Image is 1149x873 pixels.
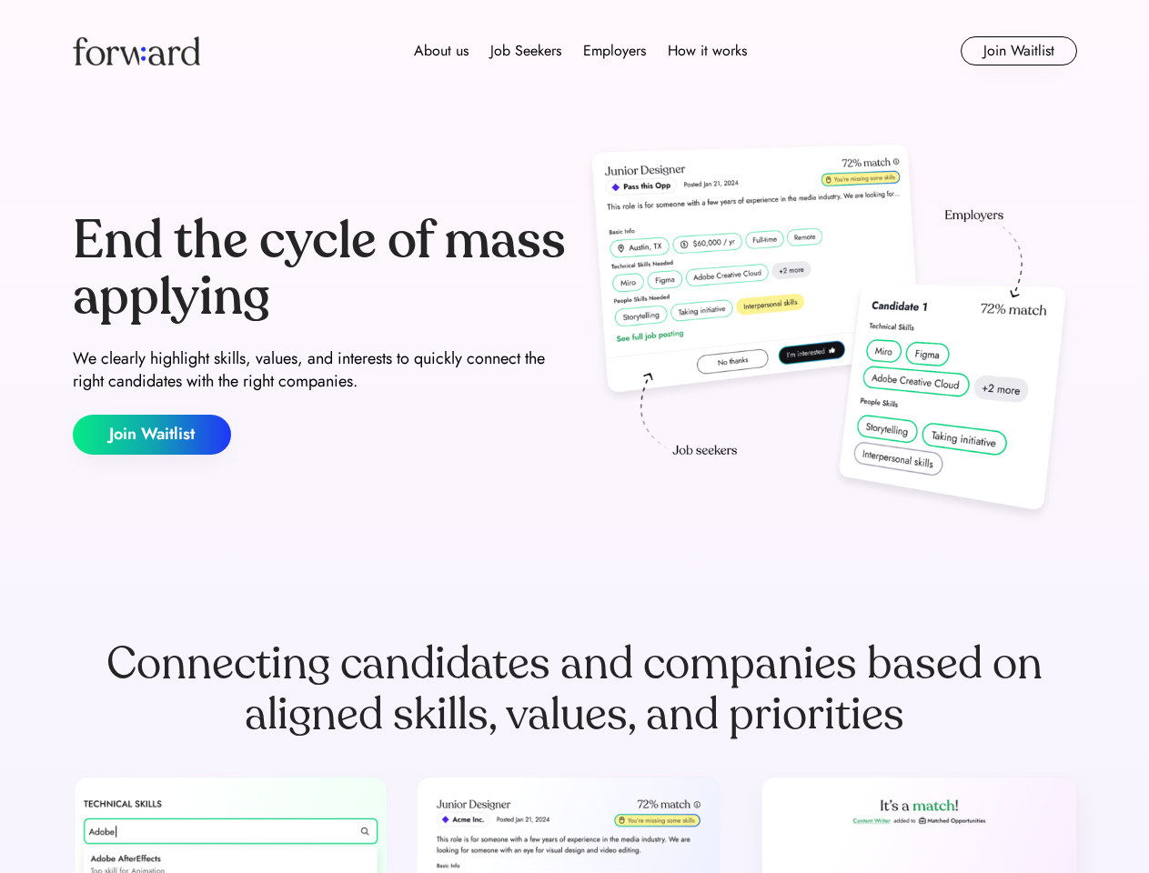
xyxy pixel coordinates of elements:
div: Job Seekers [490,40,561,62]
div: We clearly highlight skills, values, and interests to quickly connect the right candidates with t... [73,347,568,393]
img: Forward logo [73,36,200,65]
button: Join Waitlist [961,36,1077,65]
div: Employers [583,40,646,62]
img: hero-image.png [582,138,1077,529]
div: Connecting candidates and companies based on aligned skills, values, and priorities [73,638,1077,740]
button: Join Waitlist [73,415,231,455]
div: How it works [668,40,747,62]
div: End the cycle of mass applying [73,213,568,325]
div: About us [414,40,469,62]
